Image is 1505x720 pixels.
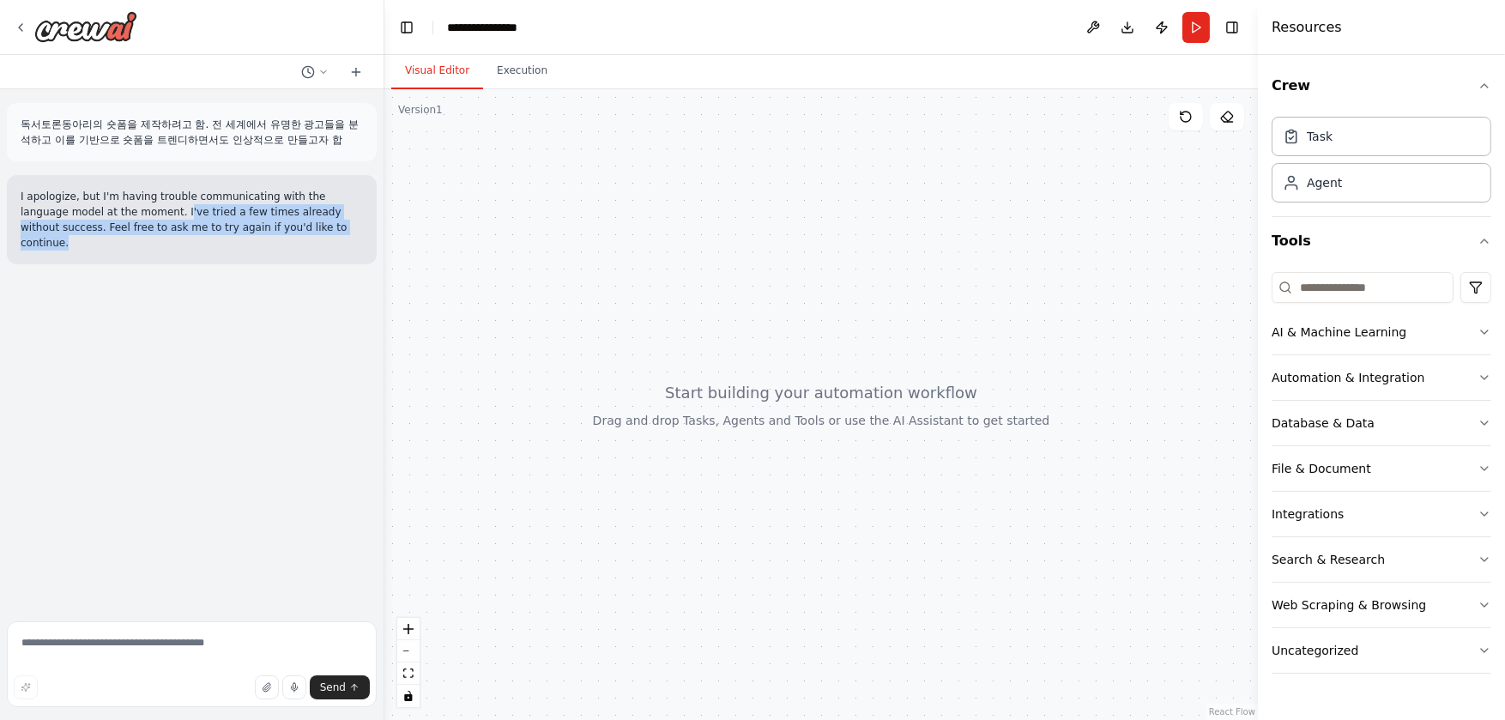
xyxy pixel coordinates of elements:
[310,675,370,699] button: Send
[397,618,420,640] button: zoom in
[1272,414,1375,432] div: Database & Data
[34,11,137,42] img: Logo
[320,681,346,694] span: Send
[447,19,532,36] nav: breadcrumb
[397,663,420,685] button: fit view
[21,189,363,251] p: I apologize, but I'm having trouble communicating with the language model at the moment. I've tri...
[1272,217,1491,265] button: Tools
[282,675,306,699] button: Click to speak your automation idea
[1220,15,1244,39] button: Hide right sidebar
[1272,505,1344,523] div: Integrations
[255,675,279,699] button: Upload files
[1272,324,1406,341] div: AI & Machine Learning
[1272,401,1491,445] button: Database & Data
[1307,174,1342,191] div: Agent
[397,685,420,707] button: toggle interactivity
[398,103,443,117] div: Version 1
[1272,62,1491,110] button: Crew
[294,62,335,82] button: Switch to previous chat
[1272,551,1385,568] div: Search & Research
[391,53,483,89] button: Visual Editor
[14,675,38,699] button: Improve this prompt
[1272,265,1491,687] div: Tools
[1209,707,1255,717] a: React Flow attribution
[1307,128,1333,145] div: Task
[1272,628,1491,673] button: Uncategorized
[397,640,420,663] button: zoom out
[1272,369,1425,386] div: Automation & Integration
[397,618,420,707] div: React Flow controls
[342,62,370,82] button: Start a new chat
[21,117,363,148] p: 독서토론동아리의 숏폼을 제작하려고 함. 전 세계에서 유명한 광고들을 분석하고 이를 기반으로 숏폼을 트렌디하면서도 인상적으로 만들고자 합
[1272,355,1491,400] button: Automation & Integration
[1272,537,1491,582] button: Search & Research
[1272,583,1491,627] button: Web Scraping & Browsing
[1272,492,1491,536] button: Integrations
[1272,17,1342,38] h4: Resources
[1272,446,1491,491] button: File & Document
[395,15,419,39] button: Hide left sidebar
[1272,460,1371,477] div: File & Document
[1272,642,1358,659] div: Uncategorized
[1272,310,1491,354] button: AI & Machine Learning
[483,53,561,89] button: Execution
[1272,110,1491,216] div: Crew
[1272,596,1426,614] div: Web Scraping & Browsing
